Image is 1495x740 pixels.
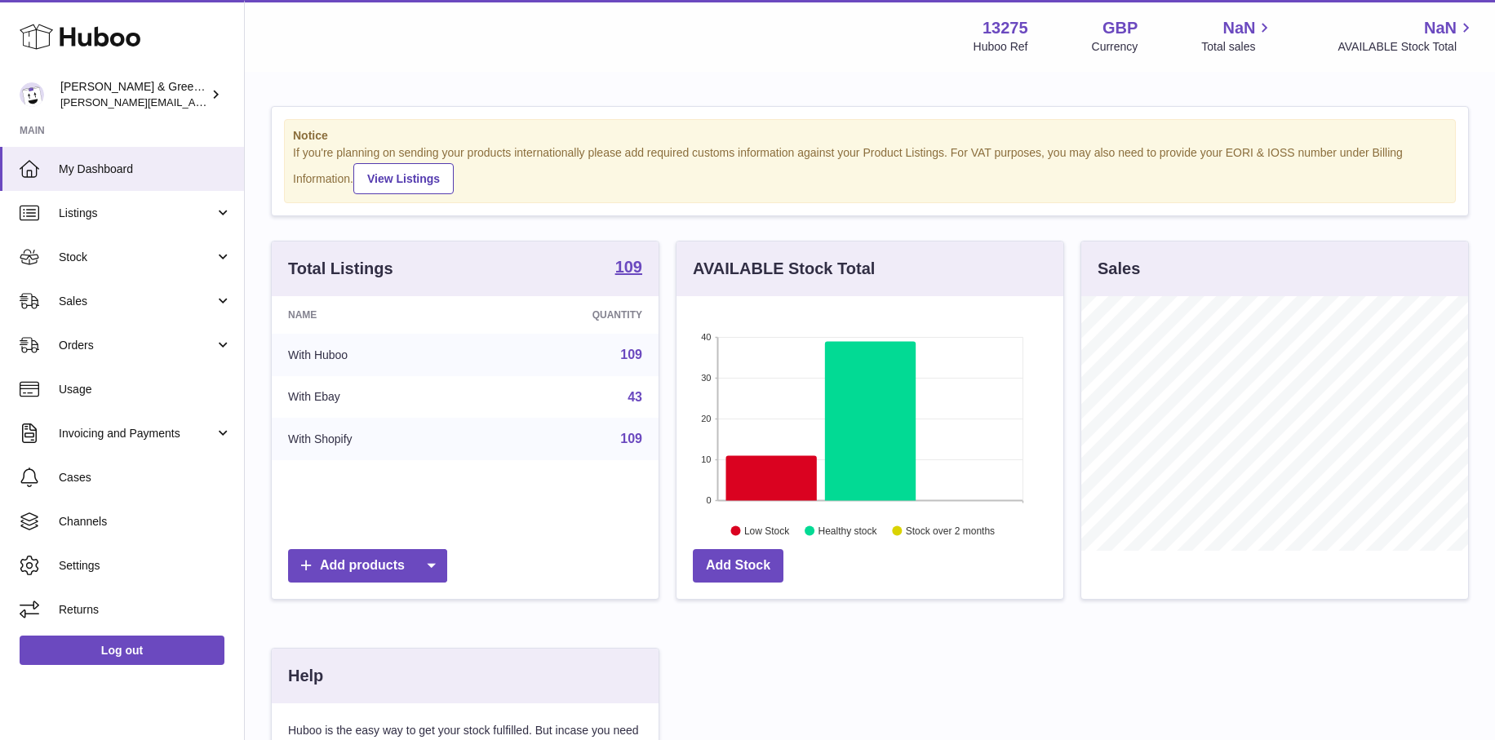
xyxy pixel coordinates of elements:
[1201,39,1274,55] span: Total sales
[481,296,659,334] th: Quantity
[983,17,1028,39] strong: 13275
[906,525,995,536] text: Stock over 2 months
[272,296,481,334] th: Name
[59,382,232,397] span: Usage
[59,602,232,618] span: Returns
[744,525,790,536] text: Low Stock
[620,432,642,445] a: 109
[59,514,232,530] span: Channels
[288,549,447,583] a: Add products
[1102,17,1138,39] strong: GBP
[706,495,711,505] text: 0
[615,259,642,275] strong: 109
[1201,17,1274,55] a: NaN Total sales
[615,259,642,278] a: 109
[59,206,215,221] span: Listings
[59,558,232,574] span: Settings
[20,636,224,665] a: Log out
[293,145,1447,194] div: If you're planning on sending your products internationally please add required customs informati...
[59,470,232,485] span: Cases
[693,258,875,280] h3: AVAILABLE Stock Total
[628,390,642,404] a: 43
[59,338,215,353] span: Orders
[288,665,323,687] h3: Help
[272,376,481,419] td: With Ebay
[288,258,393,280] h3: Total Listings
[59,162,232,177] span: My Dashboard
[974,39,1028,55] div: Huboo Ref
[59,250,215,265] span: Stock
[59,426,215,441] span: Invoicing and Payments
[272,334,481,376] td: With Huboo
[693,549,783,583] a: Add Stock
[1092,39,1138,55] div: Currency
[20,82,44,107] img: ellen@bluebadgecompany.co.uk
[60,95,327,109] span: [PERSON_NAME][EMAIL_ADDRESS][DOMAIN_NAME]
[59,294,215,309] span: Sales
[272,418,481,460] td: With Shopify
[1222,17,1255,39] span: NaN
[293,128,1447,144] strong: Notice
[1338,17,1475,55] a: NaN AVAILABLE Stock Total
[1338,39,1475,55] span: AVAILABLE Stock Total
[818,525,877,536] text: Healthy stock
[620,348,642,361] a: 109
[701,373,711,383] text: 30
[701,454,711,464] text: 10
[701,414,711,423] text: 20
[60,79,207,110] div: [PERSON_NAME] & Green Ltd
[1424,17,1457,39] span: NaN
[701,332,711,342] text: 40
[1098,258,1140,280] h3: Sales
[353,163,454,194] a: View Listings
